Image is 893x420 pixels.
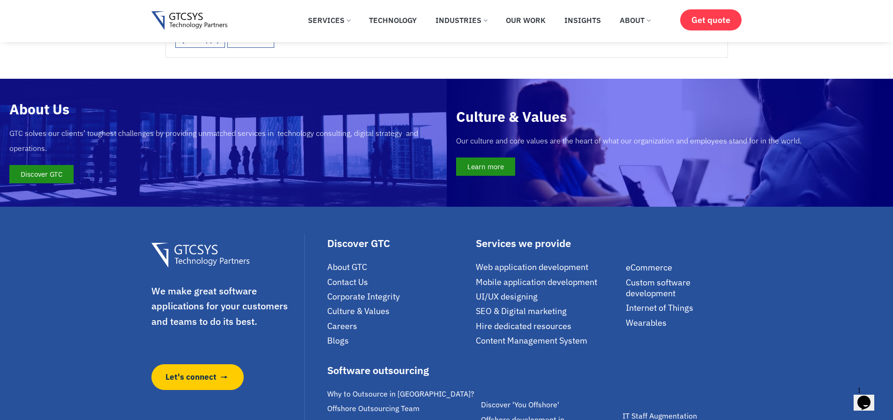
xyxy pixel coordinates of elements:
[476,306,567,316] span: SEO & Digital marketing
[626,277,742,299] a: Custom software development
[476,291,621,302] a: UI/UX designing
[476,277,597,287] span: Mobile application development
[9,102,437,116] h2: About Us
[626,262,742,273] a: eCommerce
[327,321,357,331] span: Careers
[327,277,368,287] span: Contact Us
[327,291,400,302] span: Corporate Integrity
[327,365,476,375] div: Software outsourcing
[476,335,587,346] span: Content Management System
[301,10,357,30] a: Services
[476,335,621,346] a: Content Management System
[327,306,471,316] a: Culture & Values
[165,371,217,383] span: Let's connect
[9,126,437,156] div: GTC solves our clients’ toughest challenges by providing unmatched services in technology consult...
[327,403,476,414] a: Offshore Outsourcing Team
[327,389,476,399] a: Why to Outsource in [GEOGRAPHIC_DATA]?
[481,399,559,410] span: Discover 'You Offshore'
[476,321,621,331] a: Hire dedicated resources
[151,284,302,330] p: We make great software applications for your customers and teams to do its best.
[476,321,571,331] span: Hire dedicated resources
[476,262,621,272] a: Web application development
[327,403,420,414] span: Offshore Outsourcing Team
[9,165,74,183] a: Discover GTC
[327,291,471,302] a: Corporate Integrity
[456,110,884,124] h2: Culture & Values
[456,157,515,176] a: Learn more
[626,262,672,273] span: eCommerce
[626,302,693,313] span: Internet of Things
[151,243,249,268] img: Gtcsys Footer Logo
[467,163,504,170] span: Learn more
[21,171,62,178] span: Discover GTC
[327,335,471,346] a: Blogs
[327,335,349,346] span: Blogs
[327,238,471,248] div: Discover GTC
[481,399,618,410] a: Discover 'You Offshore'
[476,262,588,272] span: Web application development
[362,10,424,30] a: Technology
[557,10,608,30] a: Insights
[428,10,494,30] a: Industries
[327,306,390,316] span: Culture & Values
[476,291,538,302] span: UI/UX designing
[691,15,730,25] span: Get quote
[456,133,884,148] div: Our culture and core values are the heart of what our organization and employees stand for in the...
[151,11,228,30] img: Gtcsys logo
[476,306,621,316] a: SEO & Digital marketing
[151,364,244,390] a: Let's connect
[327,321,471,331] a: Careers
[327,262,471,272] a: About GTC
[626,317,742,328] a: Wearables
[613,10,657,30] a: About
[476,277,621,287] a: Mobile application development
[680,9,742,30] a: Get quote
[327,262,367,272] span: About GTC
[626,317,667,328] span: Wearables
[854,382,884,411] iframe: chat widget
[499,10,553,30] a: Our Work
[327,389,474,399] span: Why to Outsource in [GEOGRAPHIC_DATA]?
[327,277,471,287] a: Contact Us
[476,238,621,248] div: Services we provide
[626,302,742,313] a: Internet of Things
